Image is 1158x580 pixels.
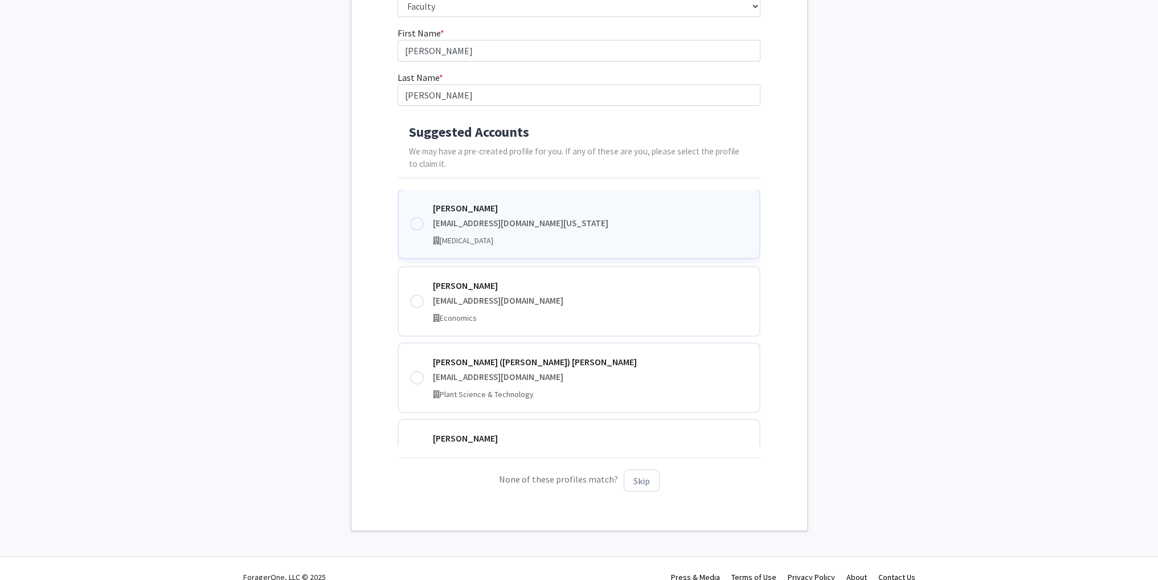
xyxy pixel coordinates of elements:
h4: Suggested Accounts [409,124,749,141]
span: Last Name [398,72,439,83]
span: Plant Science & Technology [440,389,534,399]
div: [PERSON_NAME] ([PERSON_NAME]) [PERSON_NAME] [433,355,748,369]
div: [EMAIL_ADDRESS][DOMAIN_NAME] [433,295,748,308]
div: [EMAIL_ADDRESS][DOMAIN_NAME] [433,371,748,384]
span: First Name [398,27,440,39]
div: [EMAIL_ADDRESS][DOMAIN_NAME][US_STATE] [433,217,748,230]
span: Economics [440,313,477,323]
span: [MEDICAL_DATA] [440,235,493,246]
div: [PERSON_NAME] [433,431,748,445]
p: None of these profiles match? [398,469,760,492]
button: Skip [624,469,660,492]
div: [PERSON_NAME] [433,279,748,292]
iframe: Chat [9,529,48,571]
div: [PERSON_NAME] [433,201,748,215]
p: We may have a pre-created profile for you. If any of these are you, please select the profile to ... [409,145,749,171]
